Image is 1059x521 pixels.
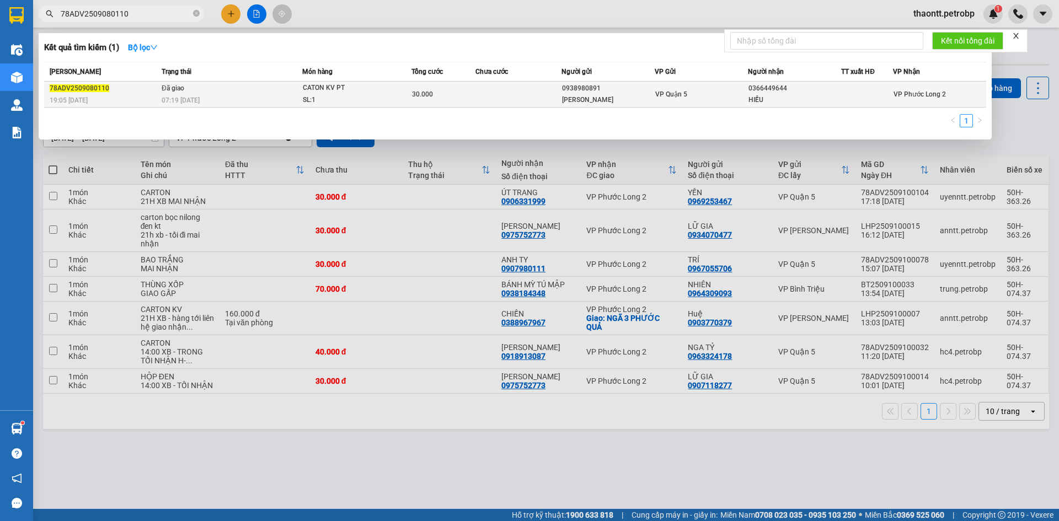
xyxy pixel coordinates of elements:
div: SL: 1 [303,94,386,106]
span: VP Quận 5 [655,90,687,98]
span: notification [12,473,22,484]
span: 19:05 [DATE] [50,96,88,104]
span: 07:19 [DATE] [162,96,200,104]
span: message [12,498,22,508]
img: warehouse-icon [11,44,23,56]
span: Người nhận [748,68,784,76]
div: 0366449644 [748,83,841,94]
div: [PERSON_NAME] [562,94,654,106]
span: 78ADV2509080110 [50,84,109,92]
span: Món hàng [302,68,333,76]
img: warehouse-icon [11,72,23,83]
input: Tìm tên, số ĐT hoặc mã đơn [61,8,191,20]
h3: Kết quả tìm kiếm ( 1 ) [44,42,119,53]
span: 30.000 [412,90,433,98]
span: Nhận: [86,10,113,22]
span: close [1012,32,1020,40]
button: Bộ lọcdown [119,39,167,56]
button: Kết nối tổng đài [932,32,1003,50]
a: 1 [960,115,972,127]
div: VP Bình Triệu [86,9,161,36]
span: close-circle [193,9,200,19]
button: left [946,114,960,127]
div: HIẾU [748,94,841,106]
span: Kết nối tổng đài [941,35,994,47]
li: 1 [960,114,973,127]
strong: Bộ lọc [128,43,158,52]
span: Người gửi [561,68,592,76]
span: Đã giao [162,84,184,92]
img: logo-vxr [9,7,24,24]
img: warehouse-icon [11,99,23,111]
span: down [150,44,158,51]
img: warehouse-icon [11,423,23,434]
span: close-circle [193,10,200,17]
div: VP Phước Long 2 [9,9,78,49]
li: Previous Page [946,114,960,127]
span: Tổng cước [411,68,443,76]
span: Gửi: [9,10,26,22]
li: Next Page [973,114,986,127]
span: TT xuất HĐ [841,68,875,76]
span: VP Phước Long 2 [894,90,946,98]
input: Nhập số tổng đài [730,32,923,50]
span: left [950,117,956,123]
button: right [973,114,986,127]
span: Chưa cước [475,68,508,76]
div: A PHƯỚC [86,36,161,49]
sup: 1 [21,421,24,425]
span: question-circle [12,448,22,459]
span: right [976,117,983,123]
div: 0938980891 [562,83,654,94]
span: search [46,10,54,18]
span: Trạng thái [162,68,191,76]
span: [PERSON_NAME] [50,68,101,76]
div: CATON KV PT [303,82,386,94]
span: VP Nhận [893,68,920,76]
img: solution-icon [11,127,23,138]
span: VP Gửi [655,68,676,76]
div: HÂN [9,49,78,62]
